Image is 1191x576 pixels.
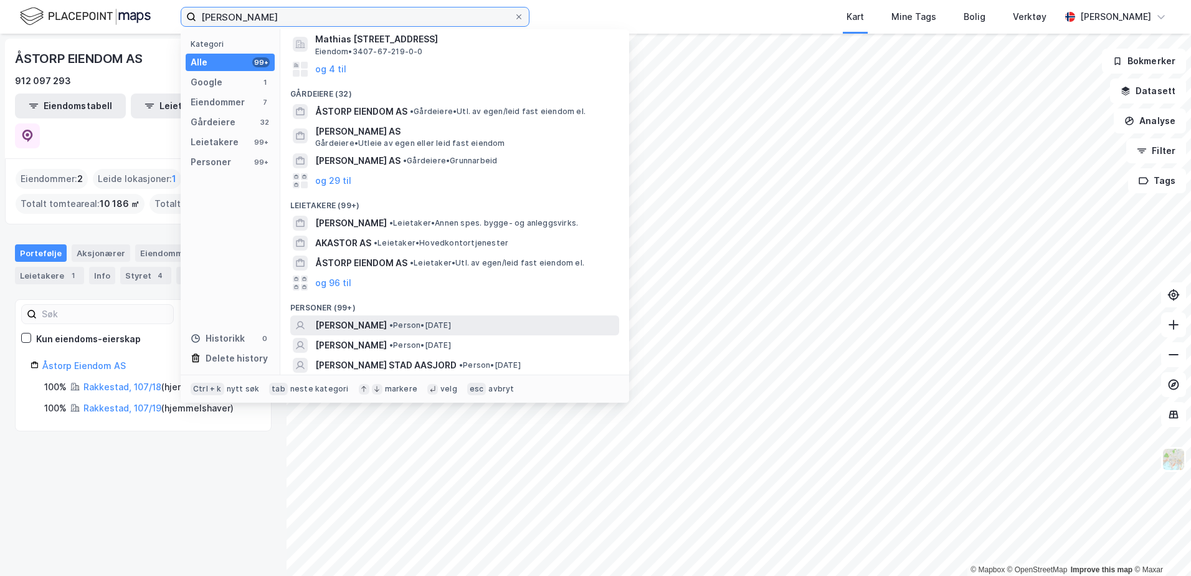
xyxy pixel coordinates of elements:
[252,137,270,147] div: 99+
[227,384,260,394] div: nytt søk
[467,383,486,395] div: esc
[315,216,387,231] span: [PERSON_NAME]
[83,401,234,416] div: ( hjemmelshaver )
[260,117,270,127] div: 32
[440,384,457,394] div: velg
[374,238,508,248] span: Leietaker • Hovedkontortjenester
[42,360,126,371] a: Åstorp Eiendom AS
[83,403,161,413] a: Rakkestad, 107/19
[280,79,629,102] div: Gårdeiere (32)
[389,320,451,330] span: Person • [DATE]
[315,276,351,290] button: og 96 til
[37,305,173,324] input: Søk
[315,124,614,139] span: [PERSON_NAME] AS
[83,380,234,395] div: ( hjemmelshaver )
[89,267,115,284] div: Info
[315,32,614,47] span: Mathias [STREET_ADDRESS]
[315,104,407,119] span: ÅSTORP EIENDOM AS
[1114,108,1186,133] button: Analyse
[1129,516,1191,576] iframe: Chat Widget
[315,256,407,271] span: ÅSTORP EIENDOM AS
[15,244,67,262] div: Portefølje
[67,269,79,282] div: 1
[191,115,235,130] div: Gårdeiere
[120,267,171,284] div: Styret
[488,384,514,394] div: avbryt
[315,138,505,148] span: Gårdeiere • Utleie av egen eller leid fast eiendom
[847,9,864,24] div: Kart
[15,49,145,69] div: ÅSTORP EIENDOM AS
[315,338,387,353] span: [PERSON_NAME]
[1102,49,1186,74] button: Bokmerker
[191,55,207,70] div: Alle
[891,9,936,24] div: Mine Tags
[374,238,377,247] span: •
[280,191,629,213] div: Leietakere (99+)
[389,320,393,330] span: •
[93,169,181,189] div: Leide lokasjoner :
[410,107,414,116] span: •
[176,267,262,284] div: Transaksjoner
[970,565,1005,574] a: Mapbox
[389,218,393,228] span: •
[290,384,349,394] div: neste kategori
[15,94,126,118] button: Eiendomstabell
[459,360,521,370] span: Person • [DATE]
[315,173,351,188] button: og 29 til
[385,384,417,394] div: markere
[269,383,288,395] div: tab
[1007,565,1068,574] a: OpenStreetMap
[389,340,451,350] span: Person • [DATE]
[403,156,407,165] span: •
[252,57,270,67] div: 99+
[315,236,371,251] span: AKASTOR AS
[1110,79,1186,103] button: Datasett
[191,155,231,170] div: Personer
[315,153,401,168] span: [PERSON_NAME] AS
[191,331,245,346] div: Historikk
[1013,9,1046,24] div: Verktøy
[403,156,497,166] span: Gårdeiere • Grunnarbeid
[389,218,578,228] span: Leietaker • Annen spes. bygge- og anleggsvirks.
[410,258,414,267] span: •
[315,62,346,77] button: og 4 til
[191,75,222,90] div: Google
[72,244,130,262] div: Aksjonærer
[315,358,457,373] span: [PERSON_NAME] STAD AASJORD
[1128,168,1186,193] button: Tags
[172,171,176,186] span: 1
[44,380,67,395] div: 100%
[260,97,270,107] div: 7
[1162,448,1185,471] img: Z
[315,318,387,333] span: [PERSON_NAME]
[191,135,239,150] div: Leietakere
[131,94,242,118] button: Leietakertabell
[389,340,393,350] span: •
[315,47,423,57] span: Eiendom • 3407-67-219-0-0
[16,169,88,189] div: Eiendommer :
[15,267,84,284] div: Leietakere
[260,77,270,87] div: 1
[1080,9,1151,24] div: [PERSON_NAME]
[260,334,270,343] div: 0
[964,9,985,24] div: Bolig
[191,95,245,110] div: Eiendommer
[1071,565,1132,574] a: Improve this map
[149,194,268,214] div: Totalt byggareal :
[252,157,270,167] div: 99+
[196,7,514,26] input: Søk på adresse, matrikkel, gårdeiere, leietakere eller personer
[135,244,212,262] div: Eiendommer
[459,360,463,370] span: •
[410,258,584,268] span: Leietaker • Utl. av egen/leid fast eiendom el.
[1126,138,1186,163] button: Filter
[16,194,145,214] div: Totalt tomteareal :
[191,383,224,395] div: Ctrl + k
[20,6,151,27] img: logo.f888ab2527a4732fd821a326f86c7f29.svg
[36,332,141,347] div: Kun eiendoms-eierskap
[410,107,586,117] span: Gårdeiere • Utl. av egen/leid fast eiendom el.
[83,382,161,392] a: Rakkestad, 107/18
[280,293,629,315] div: Personer (99+)
[154,269,166,282] div: 4
[191,39,275,49] div: Kategori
